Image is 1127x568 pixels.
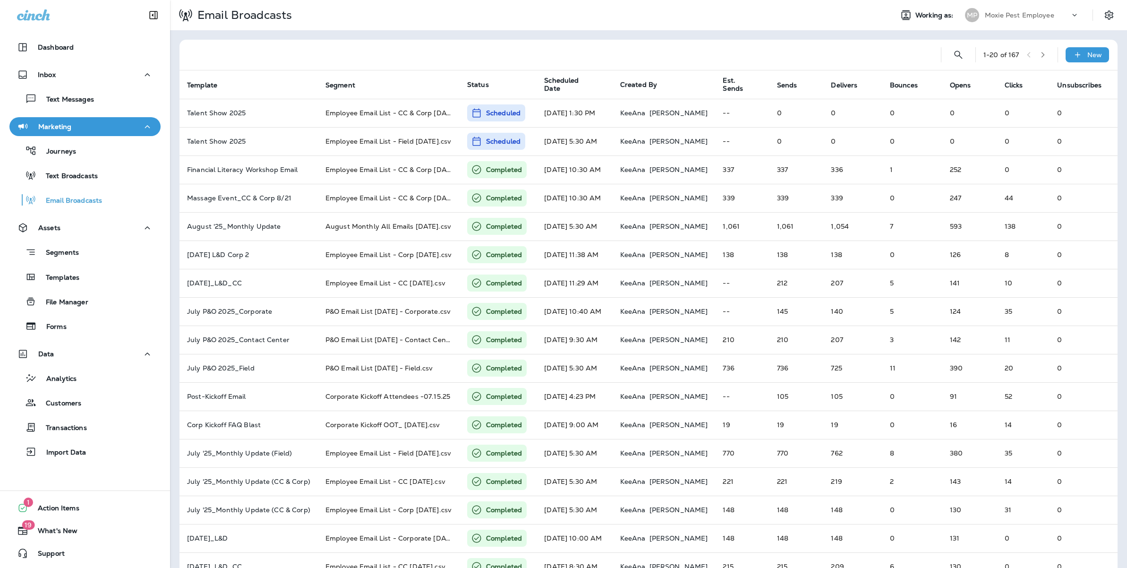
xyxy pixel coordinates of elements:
[823,184,882,212] td: 339
[715,297,769,326] td: --
[9,368,161,388] button: Analytics
[950,81,983,89] span: Opens
[823,524,882,552] td: 148
[1050,326,1118,354] td: 0
[649,449,708,457] p: [PERSON_NAME]
[187,81,217,89] span: Template
[949,45,968,64] button: Search Email Broadcasts
[1050,382,1118,411] td: 0
[38,43,74,51] p: Dashboard
[1005,421,1012,429] span: Click rate:88% (Clicks/Opens)
[1005,336,1010,344] span: Click rate:8% (Clicks/Opens)
[620,308,646,315] p: KeeAna
[823,411,882,439] td: 19
[28,527,77,538] span: What's New
[620,194,646,202] p: KeeAna
[537,297,612,326] td: [DATE] 10:40 AM
[649,308,708,315] p: [PERSON_NAME]
[715,99,769,127] td: --
[882,241,942,269] td: 0
[649,223,708,230] p: [PERSON_NAME]
[882,99,942,127] td: 0
[769,127,824,155] td: 0
[486,307,522,316] p: Completed
[486,363,522,373] p: Completed
[486,165,522,174] p: Completed
[823,382,882,411] td: 105
[1005,137,1009,146] span: 0
[187,449,310,457] p: July '25_Monthly Update (Field)
[9,417,161,437] button: Transactions
[1005,477,1012,486] span: Click rate:10% (Clicks/Opens)
[486,448,522,458] p: Completed
[325,109,470,117] span: Employee Email List - CC & Corp 8.11.25.csv
[823,496,882,524] td: 148
[620,449,646,457] p: KeeAna
[769,524,824,552] td: 148
[715,155,769,184] td: 337
[882,524,942,552] td: 0
[769,382,824,411] td: 105
[544,77,596,93] span: Scheduled Date
[1050,297,1118,326] td: 0
[325,534,469,542] span: Employee Email List - Corporate 6.18.25.csv
[890,81,918,89] span: Bounces
[1101,7,1118,24] button: Settings
[823,326,882,354] td: 207
[882,269,942,297] td: 5
[37,323,67,332] p: Forms
[882,496,942,524] td: 0
[486,222,522,231] p: Completed
[38,123,71,130] p: Marketing
[1005,506,1011,514] span: Click rate:24% (Clicks/Opens)
[187,166,310,173] p: Financial Literacy Workshop Email
[882,467,942,496] td: 2
[325,250,452,259] span: Employee Email List - Corp 7.24.25.csv
[1005,279,1012,287] span: Click rate:7% (Clicks/Opens)
[769,411,824,439] td: 19
[649,138,708,145] p: [PERSON_NAME]
[187,279,310,287] p: July 2025_L&D_CC
[325,222,451,231] span: August Monthly All Emails 08.01.2025.csv
[1050,127,1118,155] td: 0
[882,155,942,184] td: 1
[1057,81,1114,89] span: Unsubscribes
[36,298,88,307] p: File Manager
[1050,212,1118,241] td: 0
[649,336,708,344] p: [PERSON_NAME]
[950,194,961,202] span: Open rate:73% (Opens/Sends)
[28,504,79,516] span: Action Items
[187,194,310,202] p: Massage Event_CC & Corp 8/21
[882,127,942,155] td: 0
[37,448,86,457] p: Import Data
[620,279,646,287] p: KeeAna
[1005,81,1035,89] span: Clicks
[950,307,961,316] span: Open rate:86% (Opens/Sends)
[769,496,824,524] td: 148
[187,421,310,429] p: Corp Kickoff FAQ Blast
[882,297,942,326] td: 5
[325,81,355,89] span: Segment
[486,392,522,401] p: Completed
[9,344,161,363] button: Data
[950,392,957,401] span: Open rate:87% (Opens/Sends)
[649,251,708,258] p: [PERSON_NAME]
[649,534,708,542] p: [PERSON_NAME]
[950,279,960,287] span: Open rate:67% (Opens/Sends)
[9,442,161,462] button: Import Data
[36,274,79,283] p: Templates
[823,127,882,155] td: 0
[649,279,708,287] p: [PERSON_NAME]
[1005,392,1012,401] span: Click rate:57% (Clicks/Opens)
[715,524,769,552] td: 148
[325,449,451,457] span: Employee Email List - Field 6.30.25.csv
[9,89,161,109] button: Text Messages
[831,81,870,89] span: Delivers
[486,108,521,118] p: Scheduled
[325,81,367,89] span: Segment
[985,11,1054,19] p: Moxie Pest Employee
[9,141,161,161] button: Journeys
[537,99,612,127] td: [DATE] 1:30 PM
[823,155,882,184] td: 336
[537,467,612,496] td: [DATE] 5:30 AM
